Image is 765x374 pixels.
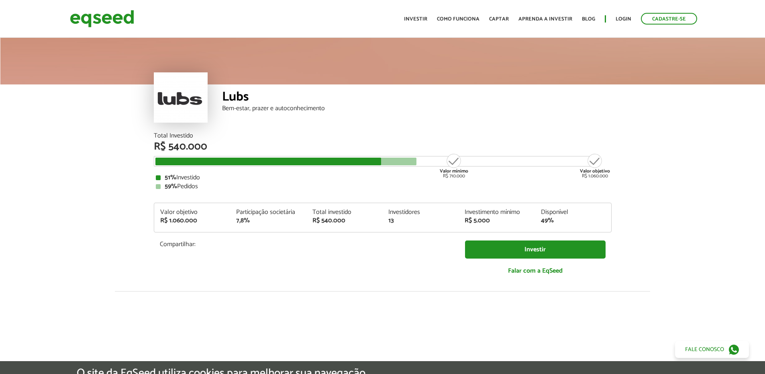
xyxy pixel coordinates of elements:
[404,16,427,22] a: Investir
[580,153,610,179] div: R$ 1.060.000
[165,172,176,183] strong: 51%
[154,142,612,152] div: R$ 540.000
[222,105,612,112] div: Bem-estar, prazer e autoconhecimento
[70,8,134,29] img: EqSeed
[465,209,529,216] div: Investimento mínimo
[156,175,610,181] div: Investido
[582,16,595,22] a: Blog
[641,13,697,25] a: Cadastre-se
[489,16,509,22] a: Captar
[222,90,612,105] div: Lubs
[541,218,605,224] div: 49%
[465,240,606,259] a: Investir
[580,167,610,175] strong: Valor objetivo
[465,218,529,224] div: R$ 5.000
[156,183,610,190] div: Pedidos
[236,218,300,224] div: 7,8%
[312,209,377,216] div: Total investido
[165,181,177,192] strong: 59%
[437,16,479,22] a: Como funciona
[440,167,468,175] strong: Valor mínimo
[236,209,300,216] div: Participação societária
[388,209,453,216] div: Investidores
[154,133,612,139] div: Total Investido
[439,153,469,179] div: R$ 710.000
[541,209,605,216] div: Disponível
[160,218,224,224] div: R$ 1.060.000
[518,16,572,22] a: Aprenda a investir
[616,16,631,22] a: Login
[312,218,377,224] div: R$ 540.000
[675,341,749,358] a: Fale conosco
[388,218,453,224] div: 13
[160,240,453,248] p: Compartilhar:
[160,209,224,216] div: Valor objetivo
[465,263,606,279] a: Falar com a EqSeed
